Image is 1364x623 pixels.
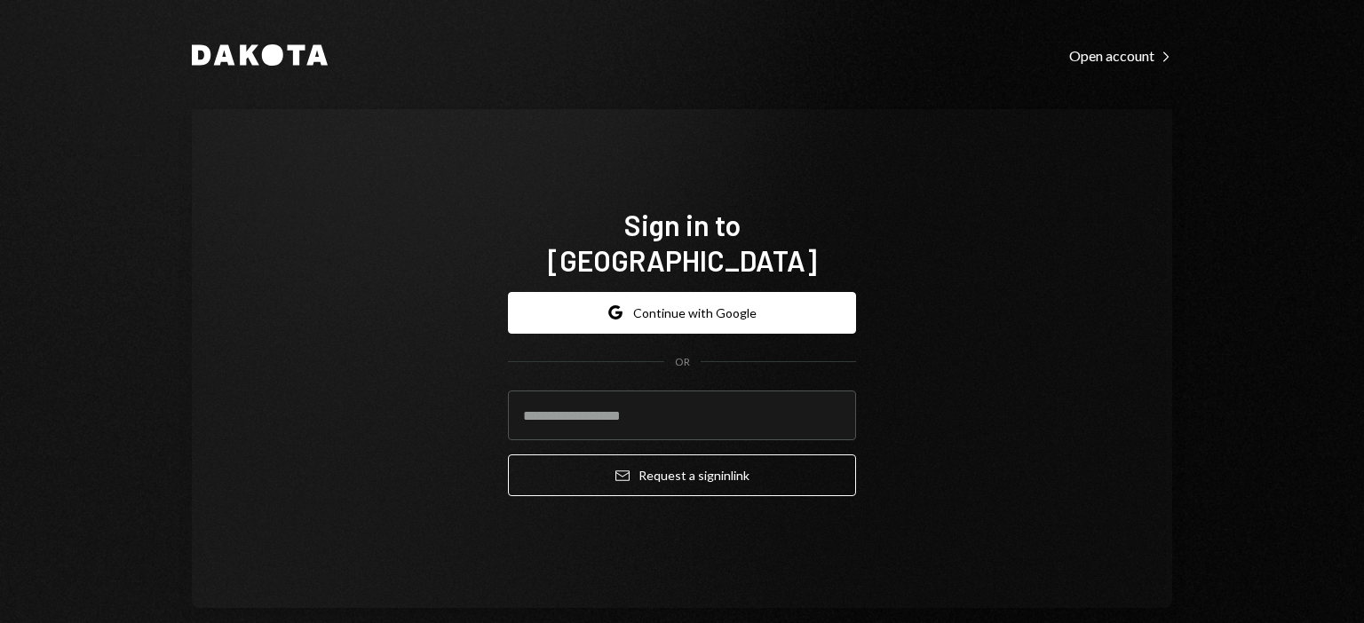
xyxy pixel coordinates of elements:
[508,454,856,496] button: Request a signinlink
[1069,47,1172,65] div: Open account
[508,292,856,334] button: Continue with Google
[1069,45,1172,65] a: Open account
[675,355,690,370] div: OR
[508,207,856,278] h1: Sign in to [GEOGRAPHIC_DATA]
